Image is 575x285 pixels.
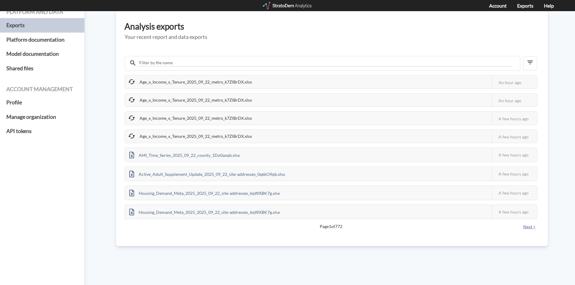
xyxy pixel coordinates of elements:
div: Housing_Demand_Meta_2025_2025_09_22_site-addresses_6qWXBK7g.xlsx [125,186,284,200]
a: Housing_Demand_Meta_2025_2025_09_22_site-addresses_6qWXBK7g.xlsx [125,209,284,214]
div: A few hours ago [492,167,537,181]
a: Manage organization [6,110,78,124]
a: Shared files [6,61,78,76]
div: Active_Adult_Supplement_Update_2025_09_22_site-addresses_0qkkO9qb.xlsx [125,167,289,181]
div: Age_x_Income_x_Tenure_2025_09_22_metro_k7ZlBrDX.xlsx [125,76,256,88]
a: Model documentation [6,47,78,61]
div: AMI_Time_Series_2025_09_22_county_1Do0axqb.xlsx [125,148,244,162]
h3: Analysis exports [124,22,539,31]
a: Account [489,3,507,8]
a: API tokens [6,124,78,138]
div: A few hours ago [492,205,537,219]
div: A few hours ago [492,112,537,125]
a: Housing_Demand_Meta_2025_2025_09_22_site-addresses_6qWXBK7g.xlsx [125,190,284,195]
div: An hour ago [492,76,537,89]
h4: Platform and data [6,9,78,15]
a: Active_Adult_Supplement_Update_2025_09_22_site-addresses_0qkkO9qb.xlsx [125,171,289,176]
a: Exports [6,18,78,33]
a: Platform documentation [6,33,78,47]
a: AMI_Time_Series_2025_09_22_county_1Do0axqb.xlsx [125,152,244,157]
div: A few hours ago [492,148,537,162]
a: Exports [517,3,533,8]
input: Filter by file name [139,59,512,66]
div: An hour ago [492,94,537,107]
div: Age_x_Income_x_Tenure_2025_09_22_metro_k7ZlBrDX.xlsx [125,112,256,125]
div: A few hours ago [492,130,537,144]
div: Age_x_Income_x_Tenure_2025_09_22_metro_k7ZlBrDX.xlsx [125,130,256,143]
a: Profile [6,95,78,110]
button: Next > [521,223,537,230]
a: Help [544,3,554,8]
h5: Your recent report and data exports [124,34,539,40]
h4: Account management [6,86,78,92]
div: A few hours ago [492,186,537,200]
div: Housing_Demand_Meta_2025_2025_09_22_site-addresses_6qWXBK7g.xlsx [125,205,284,219]
span: Page 1 of 772 [146,223,516,230]
div: Age_x_Income_x_Tenure_2025_09_22_metro_k7ZlBrDX.xlsx [125,94,256,106]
